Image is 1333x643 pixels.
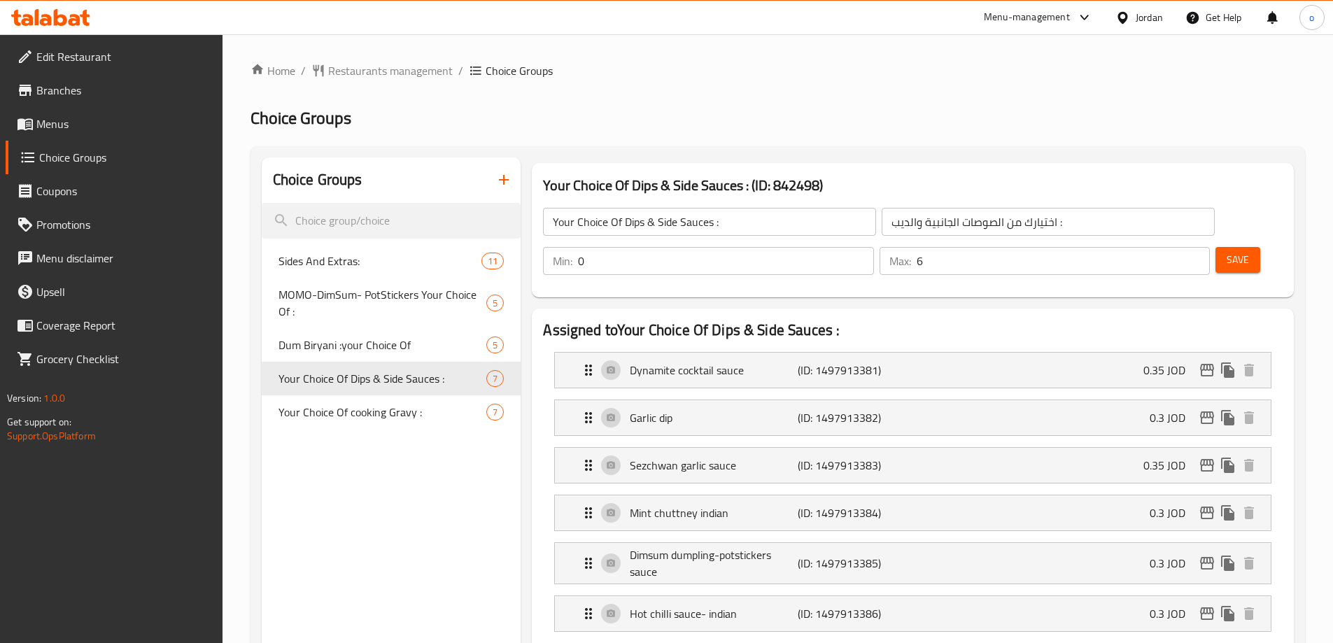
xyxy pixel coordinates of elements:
span: Coverage Report [36,317,211,334]
a: Choice Groups [6,141,223,174]
button: delete [1239,455,1260,476]
div: Expand [555,596,1271,631]
div: Your Choice Of Dips & Side Sauces :7 [262,362,521,395]
div: Choices [486,337,504,353]
button: delete [1239,553,1260,574]
span: Choice Groups [39,149,211,166]
h3: Your Choice Of Dips & Side Sauces : (ID: 842498) [543,174,1283,197]
p: Hot chilli sauce- indian [630,605,797,622]
div: Choices [486,404,504,421]
a: Home [251,62,295,79]
span: Edit Restaurant [36,48,211,65]
p: Min: [553,253,572,269]
li: Expand [543,394,1283,441]
p: Max: [889,253,911,269]
button: edit [1197,407,1218,428]
a: Promotions [6,208,223,241]
h2: Assigned to Your Choice Of Dips & Side Sauces : [543,320,1283,341]
div: Expand [555,495,1271,530]
span: Your Choice Of cooking Gravy : [278,404,487,421]
button: duplicate [1218,553,1239,574]
span: Coupons [36,183,211,199]
button: edit [1197,502,1218,523]
button: edit [1197,553,1218,574]
span: Save [1227,251,1249,269]
p: (ID: 1497913386) [798,605,910,622]
div: Your Choice Of cooking Gravy :7 [262,395,521,429]
p: 0.3 JOD [1150,409,1197,426]
span: Choice Groups [251,102,351,134]
h2: Choice Groups [273,169,362,190]
div: Choices [486,295,504,311]
button: delete [1239,502,1260,523]
li: Expand [543,346,1283,394]
span: 11 [482,255,503,268]
button: edit [1197,603,1218,624]
div: Menu-management [984,9,1070,26]
button: edit [1197,360,1218,381]
span: Get support on: [7,413,71,431]
p: 0.3 JOD [1150,605,1197,622]
span: 7 [487,406,503,419]
button: duplicate [1218,603,1239,624]
div: MOMO-DimSum- PotStickers Your Choice Of :5 [262,278,521,328]
span: Choice Groups [486,62,553,79]
div: Dum Biryani :your Choice Of5 [262,328,521,362]
p: (ID: 1497913385) [798,555,910,572]
a: Branches [6,73,223,107]
p: Sezchwan garlic sauce [630,457,797,474]
a: Coupons [6,174,223,208]
span: MOMO-DimSum- PotStickers Your Choice Of : [278,286,487,320]
span: Sides And Extras: [278,253,482,269]
a: Edit Restaurant [6,40,223,73]
p: (ID: 1497913381) [798,362,910,379]
div: Expand [555,543,1271,584]
a: Grocery Checklist [6,342,223,376]
button: delete [1239,407,1260,428]
span: Your Choice Of Dips & Side Sauces : [278,370,487,387]
p: Dimsum dumpling-potstickers sauce [630,546,797,580]
span: Menus [36,115,211,132]
button: duplicate [1218,455,1239,476]
span: Grocery Checklist [36,351,211,367]
input: search [262,203,521,239]
button: duplicate [1218,407,1239,428]
span: Branches [36,82,211,99]
button: delete [1239,603,1260,624]
p: 0.35 JOD [1143,362,1197,379]
button: duplicate [1218,502,1239,523]
span: Version: [7,389,41,407]
a: Upsell [6,275,223,309]
div: Expand [555,448,1271,483]
span: Restaurants management [328,62,453,79]
span: o [1309,10,1314,25]
div: Jordan [1136,10,1163,25]
button: delete [1239,360,1260,381]
li: Expand [543,590,1283,637]
span: 5 [487,339,503,352]
p: 0.3 JOD [1150,504,1197,521]
p: (ID: 1497913383) [798,457,910,474]
p: 0.35 JOD [1143,457,1197,474]
span: Upsell [36,283,211,300]
a: Restaurants management [311,62,453,79]
p: Mint chuttney indian [630,504,797,521]
button: Save [1215,247,1260,273]
p: Garlic dip [630,409,797,426]
span: Menu disclaimer [36,250,211,267]
p: (ID: 1497913382) [798,409,910,426]
li: / [458,62,463,79]
a: Menus [6,107,223,141]
a: Menu disclaimer [6,241,223,275]
div: Expand [555,353,1271,388]
p: 0.3 JOD [1150,555,1197,572]
a: Coverage Report [6,309,223,342]
p: (ID: 1497913384) [798,504,910,521]
a: Support.OpsPlatform [7,427,96,445]
li: Expand [543,537,1283,590]
li: / [301,62,306,79]
div: Sides And Extras:11 [262,244,521,278]
p: Dynamite cocktail sauce [630,362,797,379]
span: 7 [487,372,503,386]
li: Expand [543,489,1283,537]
